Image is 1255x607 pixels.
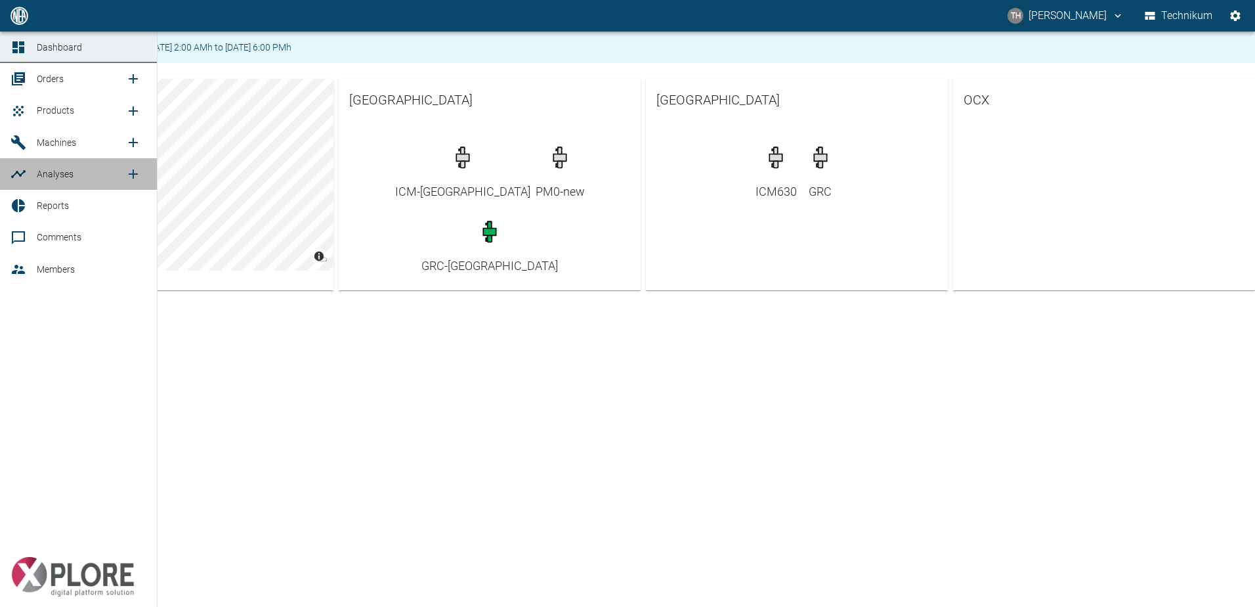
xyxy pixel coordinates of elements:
[1223,4,1247,28] button: Settings
[802,183,839,200] div: GRC
[37,74,64,84] span: Orders
[37,200,69,211] span: Reports
[120,129,146,156] a: new /machines
[37,42,82,53] span: Dashboard
[964,89,1244,110] span: OCX
[37,137,76,148] span: Machines
[953,79,1255,121] a: OCX
[536,139,585,200] a: PM0-new
[37,105,74,116] span: Products
[9,7,30,24] img: logo
[802,139,839,200] a: GRC
[395,183,530,200] div: ICM-[GEOGRAPHIC_DATA]
[1006,4,1126,28] button: thomas.hosten@neuman-esser.de
[656,89,937,110] span: [GEOGRAPHIC_DATA]
[32,79,333,271] canvas: Map
[349,89,630,110] span: [GEOGRAPHIC_DATA]
[421,214,558,275] a: GRC-[GEOGRAPHIC_DATA]
[16,539,61,552] span: powered by
[395,139,530,200] a: ICM-[GEOGRAPHIC_DATA]
[37,232,81,242] span: Comments
[120,66,146,92] a: new /order/list/0
[1008,8,1023,24] div: TH
[70,35,291,59] div: Maintenance from [DATE] 2:00 AMh to [DATE] 6:00 PMh
[755,139,797,200] a: ICM630
[646,79,948,121] a: [GEOGRAPHIC_DATA]
[37,169,74,179] span: Analyses
[339,79,641,121] a: [GEOGRAPHIC_DATA]
[120,98,146,124] a: new /product/list/0
[536,183,585,200] div: PM0-new
[421,257,558,275] div: GRC-[GEOGRAPHIC_DATA]
[1142,4,1216,28] button: Technikum
[11,557,135,596] img: Xplore Logo
[37,264,75,275] span: Members
[755,183,797,200] div: ICM630
[120,161,146,187] a: new /analyses/list/0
